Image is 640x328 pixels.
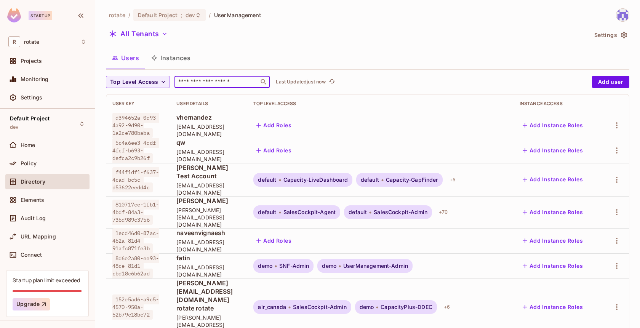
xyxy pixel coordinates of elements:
[29,11,52,20] div: Startup
[520,144,586,157] button: Add Instance Roles
[21,197,44,203] span: Elements
[258,263,272,269] span: demo
[592,76,629,88] button: Add user
[112,113,159,138] span: d394652a-0c93-4a92-9d90-1a2ce780baba
[112,200,159,225] span: 810717ce-1fb1-4bdf-84a3-736d989c3756
[520,301,586,313] button: Add Instance Roles
[361,177,379,183] span: default
[253,101,507,107] div: Top Level Access
[21,160,37,166] span: Policy
[386,177,438,183] span: Capacity-GapFinder
[176,113,241,122] span: vhernandez
[520,101,595,107] div: Instance Access
[21,234,56,240] span: URL Mapping
[128,11,130,19] li: /
[327,77,336,86] button: refresh
[253,235,294,247] button: Add Roles
[8,36,20,47] span: R
[276,79,326,85] p: Last Updated just now
[258,177,276,183] span: default
[329,78,335,86] span: refresh
[441,301,453,313] div: + 6
[616,9,629,21] img: yoongjia@letsrotate.com
[21,76,49,82] span: Monitoring
[112,228,159,253] span: 1ecd46d0-87ac-462a-81d4-91afc871fe3b
[10,115,50,122] span: Default Project
[112,101,164,107] div: User Key
[520,260,586,272] button: Add Instance Roles
[21,252,42,258] span: Connect
[374,209,427,215] span: SalesCockpit-Admin
[446,174,459,186] div: + 5
[520,235,586,247] button: Add Instance Roles
[176,123,241,138] span: [EMAIL_ADDRESS][DOMAIN_NAME]
[112,294,159,320] span: 152e5ad6-a9c5-4570-950a-52b79c18bc72
[381,304,432,310] span: CapacityPlus-DDEC
[110,77,158,87] span: Top Level Access
[436,206,451,218] div: + 70
[10,124,18,130] span: dev
[109,11,125,19] span: the active workspace
[112,253,159,278] span: 8d6e2a80-ee93-48ce-81d1-cbd18c6b62ad
[349,209,367,215] span: default
[180,12,183,18] span: :
[293,304,347,310] span: SalesCockpit-Admin
[176,148,241,163] span: [EMAIL_ADDRESS][DOMAIN_NAME]
[21,142,35,148] span: Home
[106,76,170,88] button: Top Level Access
[21,94,42,101] span: Settings
[112,167,159,192] span: f44f1df1-f637-4cad-bc5c-d53622eedd4c
[176,197,241,205] span: [PERSON_NAME]
[258,304,286,310] span: air_canada
[106,48,145,67] button: Users
[326,77,336,86] span: Click to refresh data
[138,11,178,19] span: Default Project
[13,277,80,284] div: Startup plan limit exceeded
[279,263,309,269] span: SNF-Admin
[21,215,46,221] span: Audit Log
[176,279,241,312] span: [PERSON_NAME][EMAIL_ADDRESS][DOMAIN_NAME] rotate rotate
[214,11,262,19] span: User Management
[112,138,159,163] span: 5c4a6ee3-4cdf-4fcf-b693-defca2c9b26f
[21,179,45,185] span: Directory
[176,238,241,253] span: [EMAIL_ADDRESS][DOMAIN_NAME]
[176,254,241,262] span: fatin
[258,209,276,215] span: default
[106,28,171,40] button: All Tenants
[520,119,586,131] button: Add Instance Roles
[176,163,241,180] span: [PERSON_NAME] Test Account
[176,182,241,196] span: [EMAIL_ADDRESS][DOMAIN_NAME]
[176,101,241,107] div: User Details
[520,174,586,186] button: Add Instance Roles
[13,298,50,310] button: Upgrade
[176,264,241,278] span: [EMAIL_ADDRESS][DOMAIN_NAME]
[253,144,294,157] button: Add Roles
[176,206,241,228] span: [PERSON_NAME][EMAIL_ADDRESS][DOMAIN_NAME]
[253,119,294,131] button: Add Roles
[343,263,408,269] span: UserManagement-Admin
[21,58,42,64] span: Projects
[176,229,241,237] span: naveenvignaesh
[283,177,348,183] span: Capacity-LiveDashboard
[520,206,586,218] button: Add Instance Roles
[360,304,374,310] span: demo
[24,39,39,45] span: Workspace: rotate
[322,263,336,269] span: demo
[7,8,21,22] img: SReyMgAAAABJRU5ErkJggg==
[591,29,629,41] button: Settings
[209,11,211,19] li: /
[176,138,241,147] span: qw
[145,48,197,67] button: Instances
[186,11,195,19] span: dev
[283,209,336,215] span: SalesCockpit-Agent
